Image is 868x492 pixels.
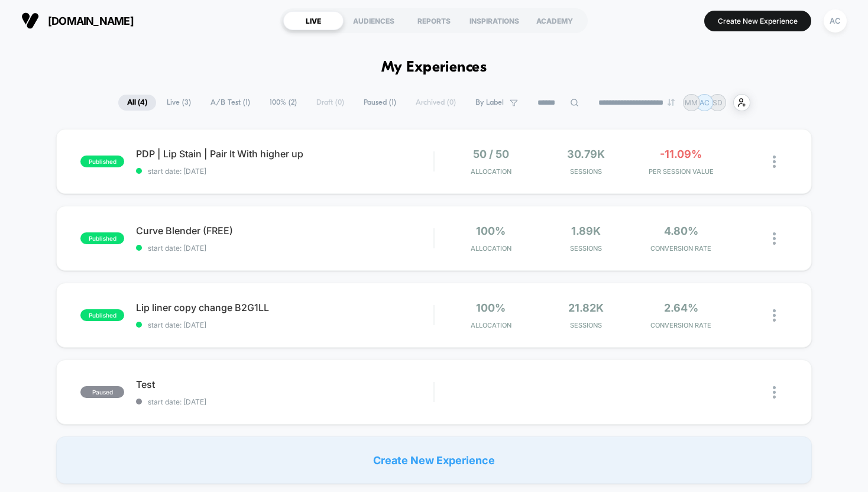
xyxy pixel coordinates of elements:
[202,95,259,111] span: A/B Test ( 1 )
[136,148,433,160] span: PDP | Lip Stain | Pair It With higher up
[636,321,726,329] span: CONVERSION RATE
[136,244,433,253] span: start date: [DATE]
[773,309,776,322] img: close
[773,156,776,168] img: close
[18,11,137,30] button: [DOMAIN_NAME]
[664,225,698,237] span: 4.80%
[80,156,124,167] span: published
[21,12,39,30] img: Visually logo
[699,98,710,107] p: AC
[473,148,509,160] span: 50 / 50
[660,148,702,160] span: -11.09%
[636,244,726,253] span: CONVERSION RATE
[471,244,511,253] span: Allocation
[136,321,433,329] span: start date: [DATE]
[136,167,433,176] span: start date: [DATE]
[571,225,601,237] span: 1.89k
[56,436,811,484] div: Create New Experience
[542,321,631,329] span: Sessions
[636,167,726,176] span: PER SESSION VALUE
[136,225,433,237] span: Curve Blender (FREE)
[261,95,306,111] span: 100% ( 2 )
[136,378,433,390] span: Test
[824,9,847,33] div: AC
[471,167,511,176] span: Allocation
[668,99,675,106] img: end
[567,148,605,160] span: 30.79k
[476,225,506,237] span: 100%
[80,232,124,244] span: published
[48,15,134,27] span: [DOMAIN_NAME]
[283,11,344,30] div: LIVE
[355,95,405,111] span: Paused ( 1 )
[524,11,585,30] div: ACADEMY
[158,95,200,111] span: Live ( 3 )
[404,11,464,30] div: REPORTS
[476,302,506,314] span: 100%
[664,302,698,314] span: 2.64%
[542,167,631,176] span: Sessions
[773,386,776,399] img: close
[704,11,811,31] button: Create New Experience
[773,232,776,245] img: close
[685,98,698,107] p: MM
[820,9,850,33] button: AC
[118,95,156,111] span: All ( 4 )
[712,98,723,107] p: SD
[80,386,124,398] span: paused
[381,59,487,76] h1: My Experiences
[136,302,433,313] span: Lip liner copy change B2G1LL
[344,11,404,30] div: AUDIENCES
[542,244,631,253] span: Sessions
[471,321,511,329] span: Allocation
[136,397,433,406] span: start date: [DATE]
[464,11,524,30] div: INSPIRATIONS
[80,309,124,321] span: published
[568,302,604,314] span: 21.82k
[475,98,504,107] span: By Label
